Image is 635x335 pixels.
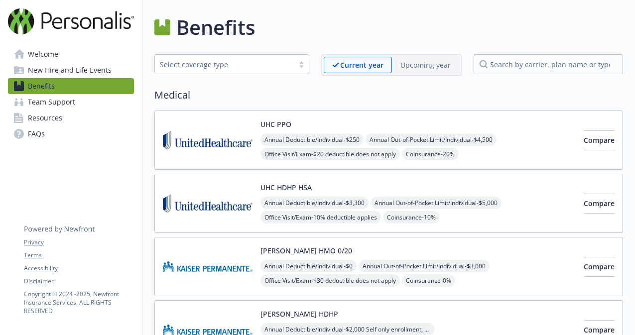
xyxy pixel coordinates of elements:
[28,78,55,94] span: Benefits
[584,135,615,145] span: Compare
[260,274,400,287] span: Office Visit/Exam - $30 deductible does not apply
[584,199,615,208] span: Compare
[383,211,440,223] span: Coinsurance - 10%
[154,88,623,103] h2: Medical
[28,62,112,78] span: New Hire and Life Events
[584,194,615,214] button: Compare
[584,130,615,150] button: Compare
[8,126,134,142] a: FAQs
[28,126,45,142] span: FAQs
[260,211,381,223] span: Office Visit/Exam - 10% deductible applies
[8,46,134,62] a: Welcome
[474,54,623,74] input: search by carrier, plan name or type
[24,277,133,286] a: Disclaimer
[8,110,134,126] a: Resources
[260,260,357,272] span: Annual Deductible/Individual - $0
[359,260,490,272] span: Annual Out-of-Pocket Limit/Individual - $3,000
[584,325,615,335] span: Compare
[24,238,133,247] a: Privacy
[163,119,253,161] img: United Healthcare Insurance Company carrier logo
[402,274,455,287] span: Coinsurance - 0%
[163,182,253,224] img: United Healthcare Insurance Company carrier logo
[371,197,502,209] span: Annual Out-of-Pocket Limit/Individual - $5,000
[28,94,75,110] span: Team Support
[260,133,364,146] span: Annual Deductible/Individual - $250
[400,60,451,70] p: Upcoming year
[260,119,291,129] button: UHC PPO
[584,257,615,277] button: Compare
[8,94,134,110] a: Team Support
[260,309,338,319] button: [PERSON_NAME] HDHP
[260,197,369,209] span: Annual Deductible/Individual - $3,300
[28,46,58,62] span: Welcome
[24,290,133,315] p: Copyright © 2024 - 2025 , Newfront Insurance Services, ALL RIGHTS RESERVED
[260,148,400,160] span: Office Visit/Exam - $20 deductible does not apply
[340,60,383,70] p: Current year
[584,262,615,271] span: Compare
[176,12,255,42] h1: Benefits
[24,251,133,260] a: Terms
[8,78,134,94] a: Benefits
[366,133,497,146] span: Annual Out-of-Pocket Limit/Individual - $4,500
[28,110,62,126] span: Resources
[24,264,133,273] a: Accessibility
[163,245,253,288] img: Kaiser Permanente Insurance Company carrier logo
[402,148,459,160] span: Coinsurance - 20%
[260,182,312,193] button: UHC HDHP HSA
[160,59,289,70] div: Select coverage type
[8,62,134,78] a: New Hire and Life Events
[260,245,352,256] button: [PERSON_NAME] HMO 0/20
